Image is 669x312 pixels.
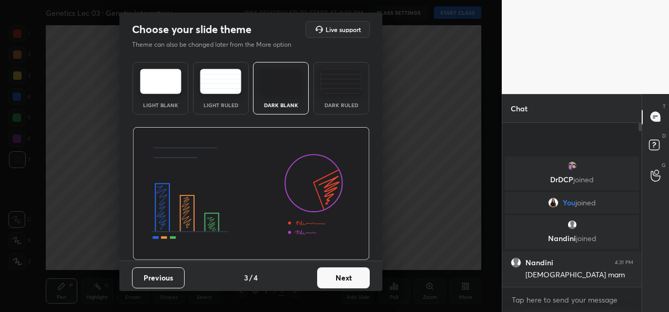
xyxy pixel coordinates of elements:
[260,69,302,94] img: darkTheme.f0cc69e5.svg
[132,23,251,36] h2: Choose your slide theme
[575,199,596,207] span: joined
[200,102,242,108] div: Light Ruled
[615,259,633,266] div: 4:31 PM
[502,95,536,122] p: Chat
[567,161,577,171] img: b3a95a5546134ed09af10c7c8539e58d.jpg
[563,199,575,207] span: You
[662,161,666,169] p: G
[254,272,258,283] h4: 4
[139,102,181,108] div: Light Blank
[511,175,633,184] p: DrDCP
[140,69,181,94] img: lightTheme.e5ed3b09.svg
[132,267,185,288] button: Previous
[567,220,577,230] img: default.png
[320,102,362,108] div: Dark Ruled
[525,270,633,280] div: [DEMOGRAPHIC_DATA] mam
[502,154,642,287] div: grid
[511,234,633,243] p: Nandini
[133,127,370,261] img: darkThemeBanner.d06ce4a2.svg
[132,40,302,49] p: Theme can also be changed later from the More option
[326,26,361,33] h5: Live support
[573,174,594,184] span: joined
[548,197,559,208] img: 31e0e67977fa4eb481ffbcafe7fbc2ad.jpg
[244,272,248,283] h4: 3
[249,272,252,283] h4: /
[525,258,553,267] h6: Nandini
[511,257,521,268] img: default.png
[662,132,666,140] p: D
[317,267,370,288] button: Next
[320,69,362,94] img: darkRuledTheme.de295e13.svg
[663,102,666,110] p: T
[576,233,596,243] span: joined
[200,69,241,94] img: lightRuledTheme.5fabf969.svg
[260,102,302,108] div: Dark Blank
